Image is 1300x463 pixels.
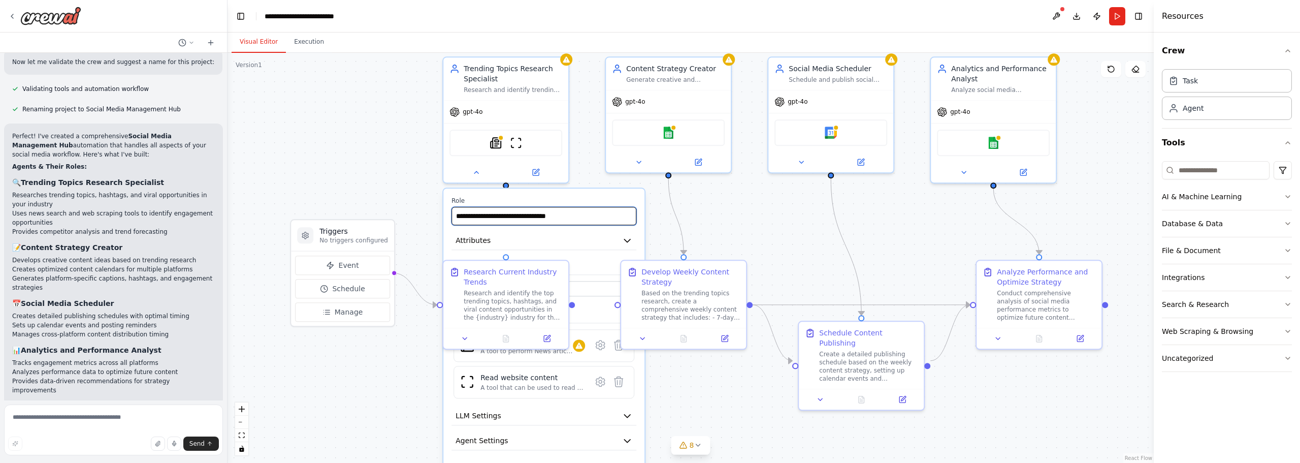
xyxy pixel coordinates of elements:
button: Database & Data [1162,210,1292,237]
div: Analyze Performance and Optimize Strategy [997,267,1095,287]
label: Role [451,197,636,205]
span: gpt-4o [625,98,645,106]
button: Configure tool [591,373,609,391]
button: Open in side panel [530,332,565,345]
img: Google sheets [662,127,674,139]
div: Generate creative and engaging social media content ideas based on trending topics, develop conte... [626,76,725,84]
button: Click to speak your automation idea [167,437,181,451]
nav: breadcrumb [265,11,366,21]
div: Based on the trending topics research, create a comprehensive weekly content strategy that includ... [641,289,740,322]
div: React Flow controls [235,403,248,455]
div: Search & Research [1162,299,1229,310]
span: Validating tools and automation workflow [22,85,149,93]
g: Edge from triggers to 9ddddc19-cc8b-4359-8ec6-6fdda78d4be1 [393,268,437,310]
div: Social Media SchedulerSchedule and publish social media content across multiple platforms at opti... [767,56,894,173]
img: Google calendar [825,127,837,139]
h3: 🔍 [12,177,215,188]
button: Improve this prompt [8,437,22,451]
strong: Social Media Scheduler [21,299,114,307]
div: Web Scraping & Browsing [1162,326,1253,336]
li: Analyzes performance data to optimize future content [12,367,215,377]
div: Research Current Industry TrendsResearch and identify the top trending topics, hashtags, and vira... [442,260,569,350]
button: No output available [484,332,528,345]
button: Open in side panel [669,156,727,168]
div: File & Document [1162,245,1221,256]
img: ScrapeWebsiteTool [510,137,522,149]
div: Conduct comprehensive analysis of social media performance metrics to optimize future content str... [997,289,1095,322]
div: Research and identify the top trending topics, hashtags, and viral content opportunities in the {... [464,289,562,322]
div: Uncategorized [1162,353,1213,363]
img: Google sheets [987,137,999,149]
span: Agent Settings [456,436,508,446]
li: Manages cross-platform content distribution timing [12,330,215,339]
div: Research Current Industry Trends [464,267,562,287]
div: Analytics and Performance AnalystAnalyze social media engagement metrics, track content performan... [930,56,1057,183]
li: Tracks engagement metrics across all platforms [12,358,215,367]
button: 8 [671,436,710,455]
div: Database & Data [1162,219,1223,229]
strong: Agents & Their Roles: [12,163,87,170]
li: Researches trending topics, hashtags, and viral opportunities in your industry [12,191,215,209]
g: Edge from fe32f848-c6a2-4601-ac25-4da203bc9064 to 9129f1ae-32f0-4a98-84bb-f0f7dbd41b30 [753,300,792,366]
div: Research and identify trending topics, hashtags, and viral content opportunities in the {industry... [464,86,562,94]
div: Analyze social media engagement metrics, track content performance across platforms, identify hig... [951,86,1050,94]
button: Search & Research [1162,291,1292,318]
li: Uses news search and web scraping tools to identify engagement opportunities [12,209,215,227]
div: Content Strategy Creator [626,64,725,74]
img: SerplyNewsSearchTool [490,137,502,149]
button: Send [183,437,219,451]
h3: Triggers [319,226,388,236]
button: No output available [840,393,883,406]
strong: Content Strategy Creator [21,243,122,252]
div: Task [1183,76,1198,86]
button: Hide right sidebar [1131,9,1146,23]
span: gpt-4o [788,98,807,106]
p: Perfect! I've created a comprehensive automation that handles all aspects of your social media wo... [12,132,215,159]
img: Logo [20,7,81,25]
span: gpt-4o [463,108,482,116]
button: Open in side panel [707,332,742,345]
g: Edge from 765ad7ce-397d-42b6-8ce3-85613d5f94ae to f6e8baac-9fab-478f-b029-70e370e40e3c [988,189,1044,254]
g: Edge from fe32f848-c6a2-4601-ac25-4da203bc9064 to f6e8baac-9fab-478f-b029-70e370e40e3c [753,300,970,310]
span: 8 [690,440,694,450]
button: Crew [1162,37,1292,65]
img: SerplyNewsSearchTool [460,338,474,352]
p: Now let me validate the crew and suggest a name for this project: [12,57,214,67]
div: Analytics and Performance Analyst [951,64,1050,84]
div: Schedule Content PublishingCreate a detailed publishing schedule based on the weekly content stra... [798,321,925,411]
img: ScrapeWebsiteTool [460,375,474,389]
div: Integrations [1162,272,1205,283]
strong: Analytics and Performance Analyst [21,346,161,354]
li: Develops creative content ideas based on trending research [12,256,215,265]
button: Delete tool [609,336,628,354]
div: Trending Topics Research Specialist [464,64,562,84]
button: Start a new chat [203,37,219,49]
button: zoom out [235,416,248,429]
span: Manage [335,307,363,317]
g: Edge from ff6b3c30-af7b-48cd-976d-4e9eaaada4d6 to 9129f1ae-32f0-4a98-84bb-f0f7dbd41b30 [826,178,866,315]
div: TriggersNo triggers configuredEventScheduleManage [290,219,395,327]
span: Send [189,440,205,448]
div: Agent [1183,103,1204,113]
li: Sets up calendar events and posting reminders [12,321,215,330]
button: Open in side panel [832,156,889,168]
span: Attributes [456,235,491,245]
a: React Flow attribution [1125,455,1152,461]
button: toggle interactivity [235,442,248,455]
span: Schedule [332,284,365,294]
div: News Search [480,336,573,346]
span: LLM Settings [456,411,501,421]
h3: 📝 [12,242,215,253]
button: Model [451,256,636,275]
div: Schedule and publish social media content across multiple platforms at optimal times, manage post... [789,76,887,84]
g: Edge from 9129f1ae-32f0-4a98-84bb-f0f7dbd41b30 to f6e8baac-9fab-478f-b029-70e370e40e3c [930,300,970,366]
g: Edge from 63d80934-dd9c-4b41-8dbe-78d4ac4dc5be to fe32f848-c6a2-4601-ac25-4da203bc9064 [663,178,689,254]
button: Open in side panel [507,166,564,178]
span: gpt-4o [950,108,970,116]
button: Integrations [1162,264,1292,291]
button: Open in side panel [885,393,920,406]
div: AI & Machine Learning [1162,192,1242,202]
div: Analyze Performance and Optimize StrategyConduct comprehensive analysis of social media performan... [976,260,1102,350]
button: Schedule [295,279,390,298]
div: Trending Topics Research SpecialistResearch and identify trending topics, hashtags, and viral con... [442,56,569,183]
